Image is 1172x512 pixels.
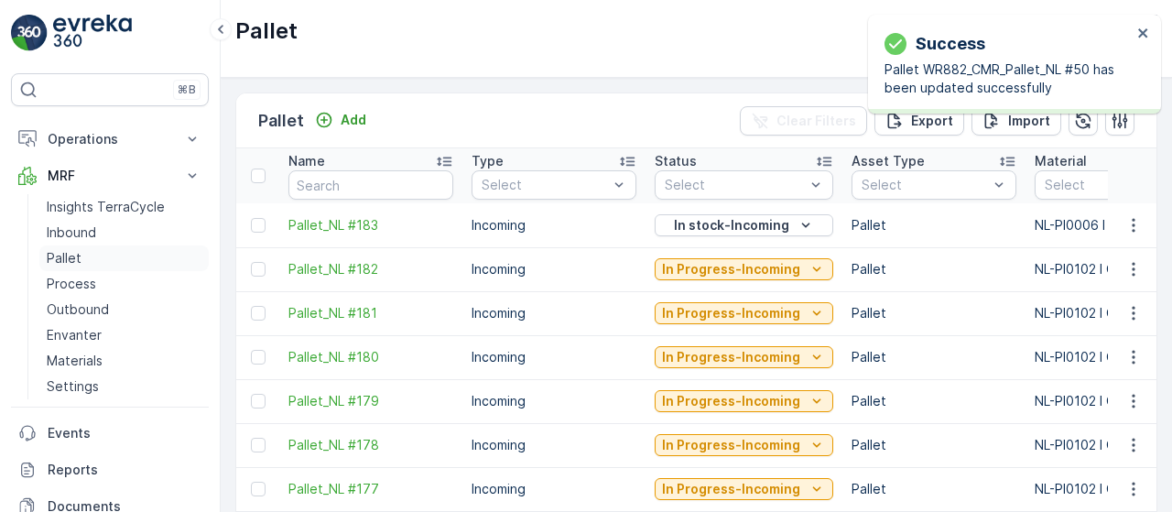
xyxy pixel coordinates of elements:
button: In Progress-Incoming [655,478,833,500]
p: Select [665,176,805,194]
p: Incoming [472,304,636,322]
div: Toggle Row Selected [251,350,266,365]
button: MRF [11,158,209,194]
p: Clear Filters [776,112,856,130]
p: Incoming [472,348,636,366]
a: Inbound [39,220,209,245]
p: Settings [47,377,99,396]
p: Pallet WR882_CMR_Pallet_NL #50 has been updated successfully [884,60,1132,97]
a: Events [11,415,209,452]
p: MRF [48,167,172,185]
a: Pallet_NL #183 [288,216,453,234]
p: ⌘B [178,82,196,97]
a: Pallet_NL #182 [288,260,453,278]
p: Add [341,111,366,129]
p: Insights TerraCycle [47,198,165,216]
p: Pallet [852,480,1016,498]
p: In Progress-Incoming [662,348,800,366]
a: Envanter [39,322,209,348]
div: Toggle Row Selected [251,482,266,496]
p: Pallet [235,16,298,46]
a: Pallet_NL #178 [288,436,453,454]
p: Pallet [47,249,81,267]
a: Process [39,271,209,297]
p: Status [655,152,697,170]
a: Pallet_NL #180 [288,348,453,366]
img: logo_light-DOdMpM7g.png [53,15,132,51]
p: Pallet [852,304,1016,322]
button: In Progress-Incoming [655,390,833,412]
p: Envanter [47,326,102,344]
p: In Progress-Incoming [662,260,800,278]
div: Toggle Row Selected [251,262,266,277]
p: Incoming [472,216,636,234]
p: Select [862,176,988,194]
a: Pallet_NL #181 [288,304,453,322]
div: Toggle Row Selected [251,306,266,321]
p: Reports [48,461,201,479]
p: In Progress-Incoming [662,304,800,322]
p: In Progress-Incoming [662,392,800,410]
p: In Progress-Incoming [662,436,800,454]
a: Outbound [39,297,209,322]
button: In Progress-Incoming [655,434,833,456]
p: Inbound [47,223,96,242]
p: In stock-Incoming [674,216,789,234]
p: Process [47,275,96,293]
button: close [1137,26,1150,43]
button: Operations [11,121,209,158]
a: Pallet [39,245,209,271]
p: Pallet [258,108,304,134]
p: Outbound [47,300,109,319]
p: Events [48,424,201,442]
a: Pallet_NL #177 [288,480,453,498]
p: Type [472,152,504,170]
button: In stock-Incoming [655,214,833,236]
button: In Progress-Incoming [655,346,833,368]
p: Export [911,112,953,130]
p: Materials [47,352,103,370]
a: Pallet_NL #179 [288,392,453,410]
button: Export [874,106,964,136]
button: In Progress-Incoming [655,258,833,280]
div: Toggle Row Selected [251,218,266,233]
p: Name [288,152,325,170]
p: Select [482,176,608,194]
a: Insights TerraCycle [39,194,209,220]
a: Settings [39,374,209,399]
button: Clear Filters [740,106,867,136]
p: Import [1008,112,1050,130]
p: Incoming [472,392,636,410]
p: Operations [48,130,172,148]
p: Asset Type [852,152,925,170]
input: Search [288,170,453,200]
div: Toggle Row Selected [251,438,266,452]
button: Import [971,106,1061,136]
p: Incoming [472,260,636,278]
button: Add [308,109,374,131]
p: Incoming [472,436,636,454]
p: Pallet [852,436,1016,454]
img: logo [11,15,48,51]
a: Reports [11,452,209,488]
a: Materials [39,348,209,374]
p: Pallet [852,348,1016,366]
p: Pallet [852,392,1016,410]
p: Incoming [472,480,636,498]
button: In Progress-Incoming [655,302,833,324]
p: Pallet [852,216,1016,234]
p: Pallet [852,260,1016,278]
p: Success [916,31,985,57]
p: In Progress-Incoming [662,480,800,498]
div: Toggle Row Selected [251,394,266,409]
p: Material [1035,152,1087,170]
